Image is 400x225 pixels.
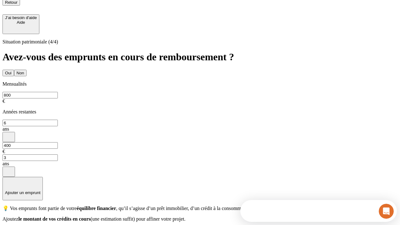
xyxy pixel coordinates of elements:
[77,206,116,211] span: équilibre financier
[2,81,397,87] p: Mensualités
[2,177,43,200] button: Ajouter un emprunt
[2,14,39,34] button: J’ai besoin d'aideAide
[91,216,186,222] span: (une estimation suffit) pour affiner votre projet.
[2,206,77,211] span: 💡 Vos emprunts font partie de votre
[5,71,12,75] div: Oui
[5,20,37,25] div: Aide
[2,39,397,45] p: Situation patrimoniale (4/4)
[379,204,394,219] iframe: Intercom live chat
[2,149,5,154] span: €
[5,190,40,195] p: Ajouter un emprunt
[116,206,307,211] span: , qu’il s’agisse d’un prêt immobilier, d’un crédit à la consommation ou d’un autre financement.
[2,161,9,166] span: ans
[2,70,14,76] button: Oui
[14,70,27,76] button: Non
[2,216,18,222] span: Ajoutez
[2,109,397,115] p: Années restantes
[240,200,397,222] iframe: Intercom live chat discovery launcher
[18,216,91,222] span: le montant de vos crédits en cours
[2,126,9,132] span: ans
[2,98,5,104] span: €
[2,51,397,63] h1: Avez-vous des emprunts en cours de remboursement ?
[17,71,24,75] div: Non
[5,15,37,20] div: J’ai besoin d'aide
